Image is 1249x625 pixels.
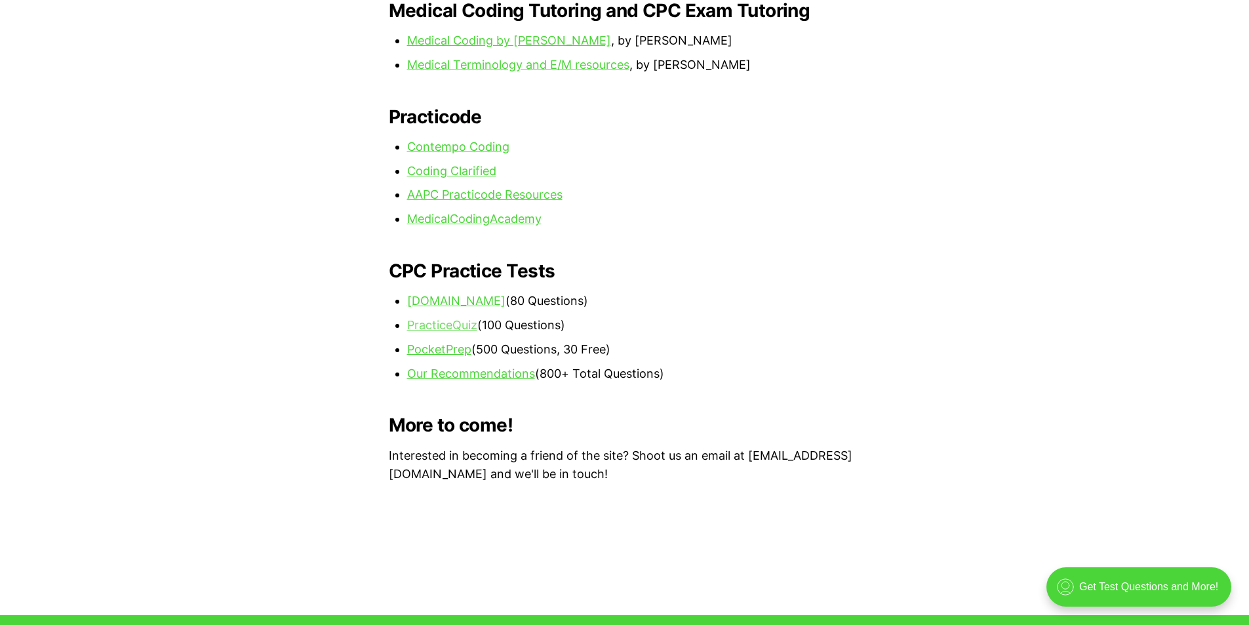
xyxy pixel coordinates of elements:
[389,260,861,281] h2: CPC Practice Tests
[1035,561,1249,625] iframe: portal-trigger
[407,212,542,226] a: MedicalCodingAcademy
[407,367,535,380] a: Our Recommendations
[407,56,861,75] li: , by [PERSON_NAME]
[407,33,611,47] a: Medical Coding by [PERSON_NAME]
[407,318,477,332] a: PracticeQuiz
[407,365,861,384] li: (800+ Total Questions)
[407,292,861,311] li: (80 Questions)
[407,58,629,71] a: Medical Terminology and E/M resources
[407,188,563,201] a: AAPC Practicode Resources
[407,316,861,335] li: (100 Questions)
[407,340,861,359] li: (500 Questions, 30 Free)
[407,342,471,356] a: PocketPrep
[407,294,506,308] a: [DOMAIN_NAME]
[407,31,861,50] li: , by [PERSON_NAME]
[407,164,496,178] a: Coding Clarified
[389,106,861,127] h2: Practicode
[389,447,861,485] p: Interested in becoming a friend of the site? Shoot us an email at [EMAIL_ADDRESS][DOMAIN_NAME] an...
[407,140,509,153] a: Contempo Coding
[389,414,861,435] h2: More to come!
